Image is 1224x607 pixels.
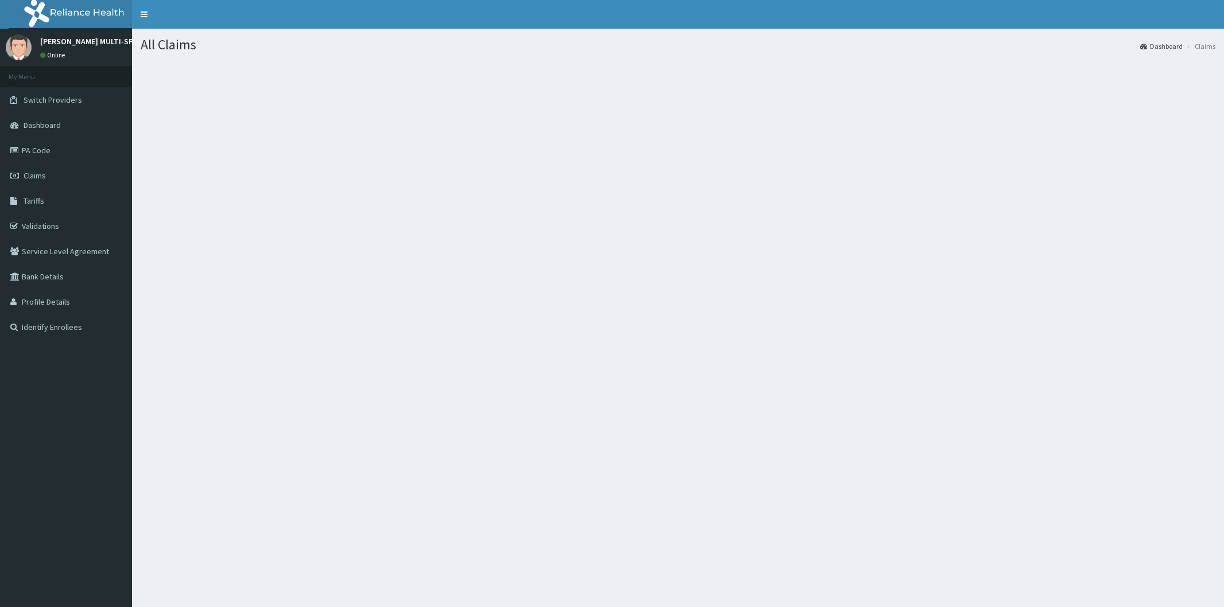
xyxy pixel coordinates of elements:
span: Tariffs [24,196,44,206]
a: Dashboard [1140,41,1183,51]
span: Switch Providers [24,95,82,105]
li: Claims [1184,41,1215,51]
a: Online [40,51,68,59]
img: User Image [6,34,32,60]
p: [PERSON_NAME] MULTI-SPECIALIST HOSPITAL [40,37,202,45]
span: Dashboard [24,120,61,130]
h1: All Claims [141,37,1215,52]
span: Claims [24,170,46,181]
